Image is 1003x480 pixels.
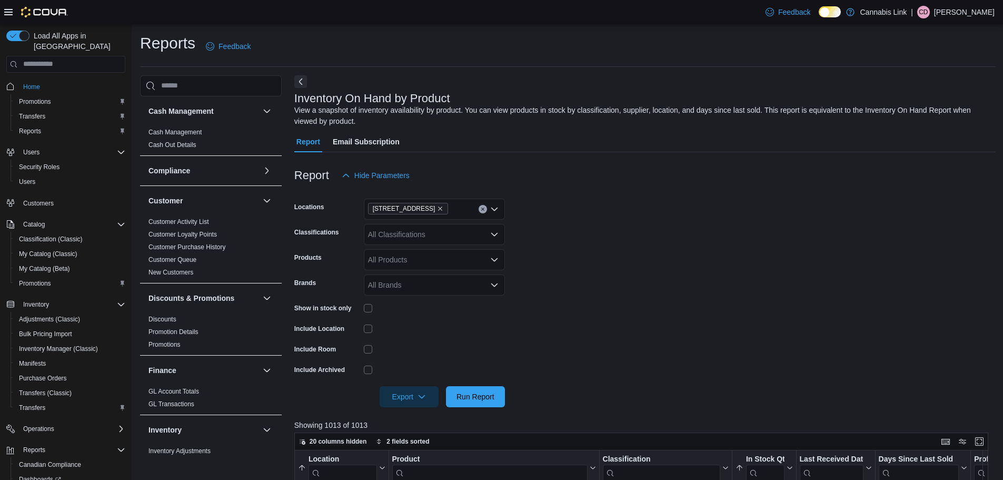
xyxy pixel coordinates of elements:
[2,297,130,312] button: Inventory
[219,41,251,52] span: Feedback
[21,7,68,17] img: Cova
[140,33,195,54] h1: Reports
[19,423,58,435] button: Operations
[372,435,433,448] button: 2 fields sorted
[15,372,125,385] span: Purchase Orders
[19,163,59,171] span: Security Roles
[23,446,45,454] span: Reports
[2,195,130,211] button: Customers
[11,247,130,261] button: My Catalog (Classic)
[19,444,125,456] span: Reports
[392,454,587,464] div: Product
[19,218,49,231] button: Catalog
[19,197,125,210] span: Customers
[295,435,371,448] button: 20 columns hidden
[11,400,130,415] button: Transfers
[19,97,51,106] span: Promotions
[23,300,49,309] span: Inventory
[261,364,273,377] button: Finance
[380,386,439,407] button: Export
[2,79,130,94] button: Home
[15,125,125,138] span: Reports
[11,386,130,400] button: Transfers (Classic)
[11,341,130,356] button: Inventory Manager (Classic)
[261,292,273,305] button: Discounts & Promotions
[15,387,125,399] span: Transfers (Classic)
[19,315,80,324] span: Adjustments (Classic)
[860,6,907,18] p: Cannabis Link
[148,425,259,435] button: Inventory
[148,341,181,348] a: Promotions
[148,400,194,408] span: GL Transactions
[19,80,125,93] span: Home
[15,233,87,246] a: Classification (Classic)
[15,387,76,399] a: Transfers (Classic)
[15,175,125,188] span: Users
[11,327,130,341] button: Bulk Pricing Import
[878,454,959,464] div: Days Since Last Sold
[19,127,41,135] span: Reports
[19,146,125,159] span: Users
[23,148,39,156] span: Users
[294,92,450,105] h3: Inventory On Hand by Product
[19,112,45,121] span: Transfers
[148,243,226,251] a: Customer Purchase History
[11,276,130,291] button: Promotions
[294,420,996,430] p: Showing 1013 of 1013
[148,387,199,396] span: GL Account Totals
[19,265,70,273] span: My Catalog (Beta)
[148,425,182,435] h3: Inventory
[386,437,429,446] span: 2 fields sorted
[15,125,45,138] a: Reports
[148,231,217,238] a: Customer Loyalty Points
[19,298,125,311] span: Inventory
[19,235,83,243] span: Classification (Classic)
[15,95,125,108] span: Promotions
[437,205,443,212] button: Remove 1295 Highbury Ave N from selection in this group
[456,391,494,402] span: Run Report
[19,218,125,231] span: Catalog
[11,94,130,109] button: Promotions
[2,443,130,457] button: Reports
[15,313,84,326] a: Adjustments (Classic)
[310,437,367,446] span: 20 columns hidden
[15,328,125,340] span: Bulk Pricing Import
[15,248,125,260] span: My Catalog (Classic)
[148,195,259,206] button: Customer
[148,365,176,376] h3: Finance
[148,293,259,303] button: Discounts & Promotions
[261,164,273,177] button: Compliance
[15,248,82,260] a: My Catalog (Classic)
[140,126,282,155] div: Cash Management
[956,435,969,448] button: Display options
[19,330,72,338] span: Bulk Pricing Import
[140,215,282,283] div: Customer
[15,342,125,355] span: Inventory Manager (Classic)
[23,425,54,433] span: Operations
[148,106,214,116] h3: Cash Management
[911,6,913,18] p: |
[11,232,130,247] button: Classification (Classic)
[761,2,815,23] a: Feedback
[15,262,125,275] span: My Catalog (Beta)
[490,281,499,289] button: Open list of options
[148,316,176,323] a: Discounts
[23,220,45,229] span: Catalog
[202,36,255,57] a: Feedback
[148,365,259,376] button: Finance
[294,105,990,127] div: View a snapshot of inventory availability by product. You can view products in stock by classific...
[602,454,720,464] div: Classification
[799,454,863,464] div: Last Received Date
[261,424,273,436] button: Inventory
[15,161,64,173] a: Security Roles
[11,174,130,189] button: Users
[11,371,130,386] button: Purchase Orders
[15,175,39,188] a: Users
[148,128,202,136] span: Cash Management
[148,230,217,239] span: Customer Loyalty Points
[15,401,49,414] a: Transfers
[15,357,50,370] a: Manifests
[148,328,198,336] span: Promotion Details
